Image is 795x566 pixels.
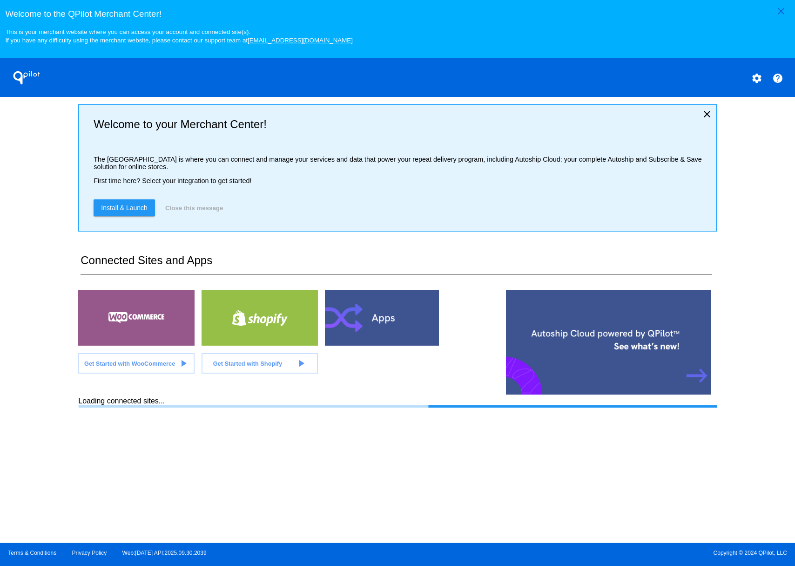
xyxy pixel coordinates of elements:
[296,358,307,369] mat-icon: play_arrow
[405,550,787,556] span: Copyright © 2024 QPilot, LLC
[122,550,207,556] a: Web:[DATE] API:2025.09.30.2039
[772,73,783,84] mat-icon: help
[72,550,107,556] a: Privacy Policy
[178,358,189,369] mat-icon: play_arrow
[162,199,226,216] button: Close this message
[84,360,175,367] span: Get Started with WooCommerce
[202,353,318,374] a: Get Started with Shopify
[5,28,352,44] small: This is your merchant website where you can access your account and connected site(s). If you hav...
[78,353,195,374] a: Get Started with WooCommerce
[5,9,789,19] h3: Welcome to the QPilot Merchant Center!
[94,177,708,184] p: First time here? Select your integration to get started!
[94,118,708,131] h2: Welcome to your Merchant Center!
[213,360,283,367] span: Get Started with Shopify
[78,397,716,408] div: Loading connected sites...
[94,199,155,216] a: Install & Launch
[751,73,762,84] mat-icon: settings
[248,37,353,44] a: [EMAIL_ADDRESS][DOMAIN_NAME]
[81,254,712,275] h2: Connected Sites and Apps
[701,109,713,120] mat-icon: close
[8,550,56,556] a: Terms & Conditions
[8,68,45,87] h1: QPilot
[101,204,148,211] span: Install & Launch
[775,6,787,17] mat-icon: close
[94,156,708,170] p: The [GEOGRAPHIC_DATA] is where you can connect and manage your services and data that power your ...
